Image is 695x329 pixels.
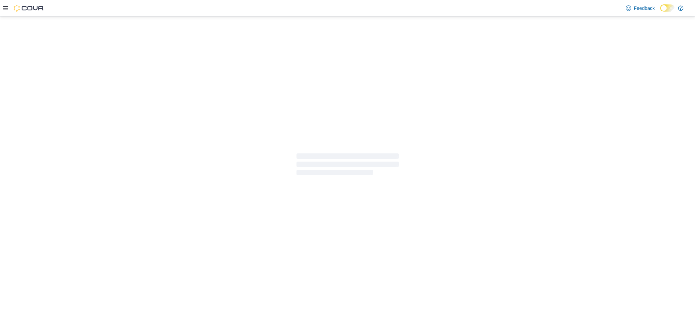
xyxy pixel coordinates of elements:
input: Dark Mode [660,4,675,12]
span: Loading [296,155,399,177]
img: Cova [14,5,44,12]
a: Feedback [623,1,657,15]
span: Feedback [634,5,655,12]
